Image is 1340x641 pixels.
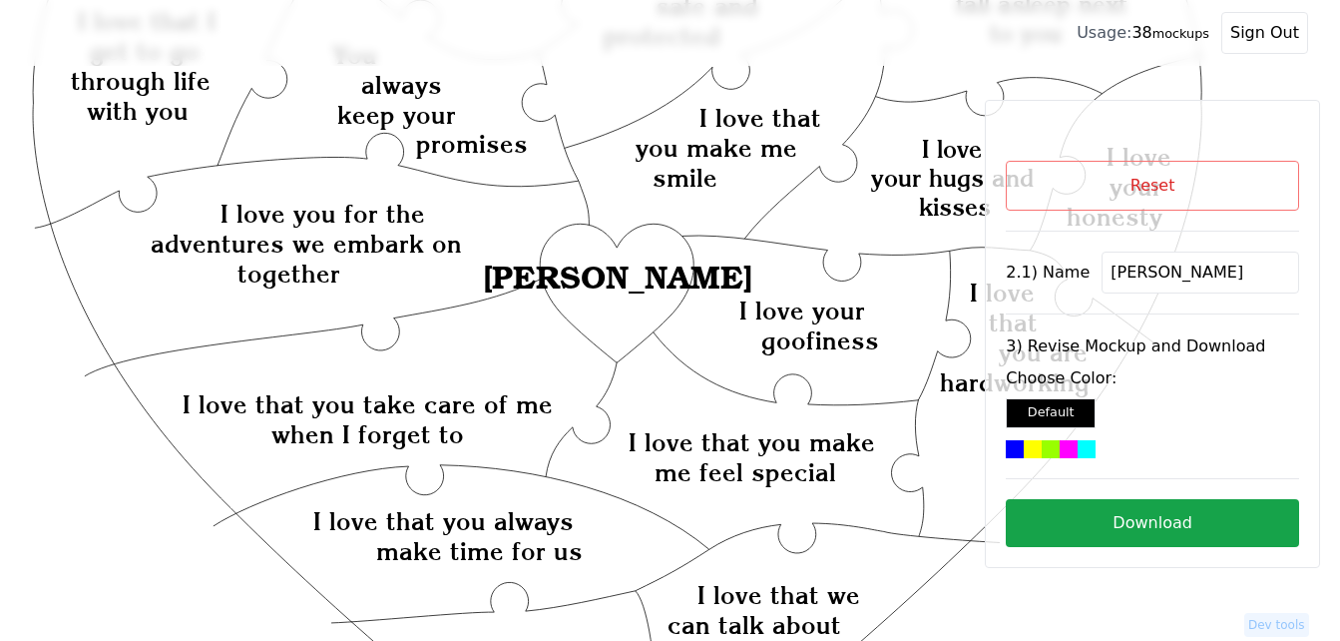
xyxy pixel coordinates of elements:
button: Reset [1006,161,1299,211]
text: I love that we [697,581,860,611]
text: hardworking [940,367,1090,397]
text: you make me [636,133,797,163]
text: adventures we embark on [151,229,462,259]
text: when I forget to [271,419,464,449]
label: Choose Color: [1006,366,1299,390]
text: I love that you make [629,427,875,457]
text: your hugs and [872,164,1035,193]
text: I love that you take care of me [183,389,553,419]
text: through life [71,66,211,96]
text: I love [971,278,1036,308]
text: together [237,259,340,289]
text: smile [654,163,718,193]
text: I love that [700,103,822,133]
text: I love that you always [313,506,575,536]
label: 3) Revise Mockup and Download [1006,334,1299,358]
span: Usage: [1077,23,1131,42]
text: [PERSON_NAME] [484,260,753,297]
text: can talk about [668,611,841,641]
text: I love your [739,296,865,325]
text: You [332,40,377,70]
text: me feel special [655,457,836,487]
label: 2.1) Name [1006,261,1090,285]
text: promises [416,130,528,160]
button: Download [1006,499,1299,547]
text: with you [87,96,189,126]
text: kisses [919,193,991,222]
div: 38 [1077,21,1209,45]
text: keep your [337,100,456,130]
small: Default [1028,404,1075,419]
button: Dev tools [1244,613,1309,637]
text: goofiness [761,325,879,355]
button: Sign Out [1221,12,1308,54]
text: make time for us [377,536,584,566]
text: I love you for the [221,199,425,229]
text: I love [923,135,983,164]
text: always [362,70,443,100]
small: mockups [1152,26,1209,41]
